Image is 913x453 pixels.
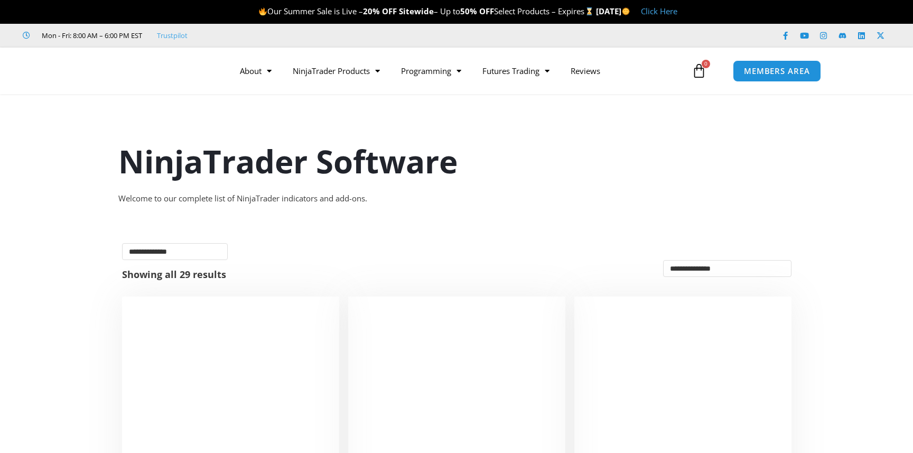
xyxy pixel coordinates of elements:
img: LogoAI | Affordable Indicators – NinjaTrader [78,52,192,90]
a: Click Here [641,6,677,16]
strong: [DATE] [596,6,630,16]
a: 0 [676,56,722,86]
a: Trustpilot [157,29,188,42]
nav: Menu [229,59,689,83]
h1: NinjaTrader Software [118,139,795,183]
a: Reviews [560,59,611,83]
img: 🌞 [622,7,630,15]
strong: 50% OFF [460,6,494,16]
a: NinjaTrader Products [282,59,390,83]
a: Programming [390,59,472,83]
p: Showing all 29 results [122,270,226,279]
strong: Sitewide [399,6,434,16]
span: Mon - Fri: 8:00 AM – 6:00 PM EST [39,29,142,42]
span: Our Summer Sale is Live – – Up to Select Products – Expires [258,6,595,16]
select: Shop order [663,260,791,277]
a: About [229,59,282,83]
div: Welcome to our complete list of NinjaTrader indicators and add-ons. [118,191,795,206]
span: 0 [702,60,710,68]
img: 🔥 [259,7,267,15]
img: ⌛ [585,7,593,15]
strong: 20% OFF [363,6,397,16]
a: Futures Trading [472,59,560,83]
span: MEMBERS AREA [744,67,810,75]
a: MEMBERS AREA [733,60,821,82]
